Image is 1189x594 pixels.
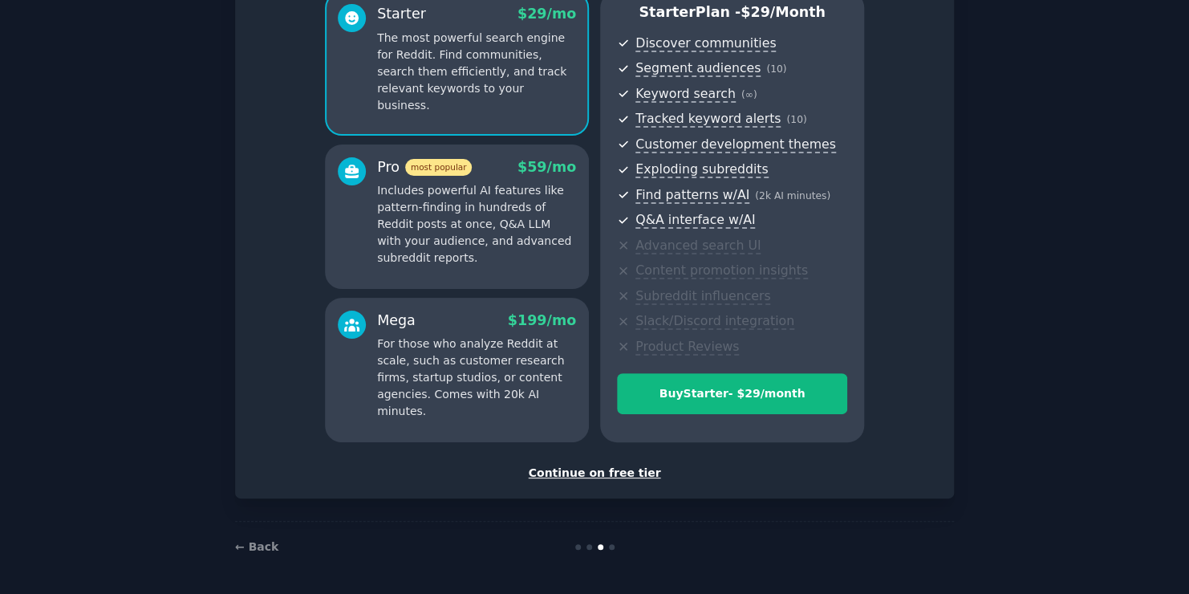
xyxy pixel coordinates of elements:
[377,157,472,177] div: Pro
[517,159,576,175] span: $ 59 /mo
[617,373,847,414] button: BuyStarter- $29/month
[377,336,576,420] p: For those who analyze Reddit at scale, such as customer research firms, startup studios, or conte...
[405,159,473,176] span: most popular
[741,89,757,100] span: ( ∞ )
[766,63,786,75] span: ( 10 )
[635,35,776,52] span: Discover communities
[618,385,846,402] div: Buy Starter - $ 29 /month
[635,313,794,330] span: Slack/Discord integration
[377,311,416,331] div: Mega
[635,339,739,356] span: Product Reviews
[377,4,426,24] div: Starter
[377,182,576,266] p: Includes powerful AI features like pattern-finding in hundreds of Reddit posts at once, Q&A LLM w...
[635,60,761,77] span: Segment audiences
[786,114,806,125] span: ( 10 )
[517,6,576,22] span: $ 29 /mo
[235,540,278,553] a: ← Back
[377,30,576,114] p: The most powerful search engine for Reddit. Find communities, search them efficiently, and track ...
[635,238,761,254] span: Advanced search UI
[635,86,736,103] span: Keyword search
[635,262,808,279] span: Content promotion insights
[252,465,937,482] div: Continue on free tier
[635,136,836,153] span: Customer development themes
[635,161,768,178] span: Exploding subreddits
[635,212,755,229] span: Q&A interface w/AI
[741,4,826,20] span: $ 29 /month
[635,111,781,128] span: Tracked keyword alerts
[617,2,847,22] p: Starter Plan -
[635,288,770,305] span: Subreddit influencers
[508,312,576,328] span: $ 199 /mo
[635,187,749,204] span: Find patterns w/AI
[755,190,830,201] span: ( 2k AI minutes )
